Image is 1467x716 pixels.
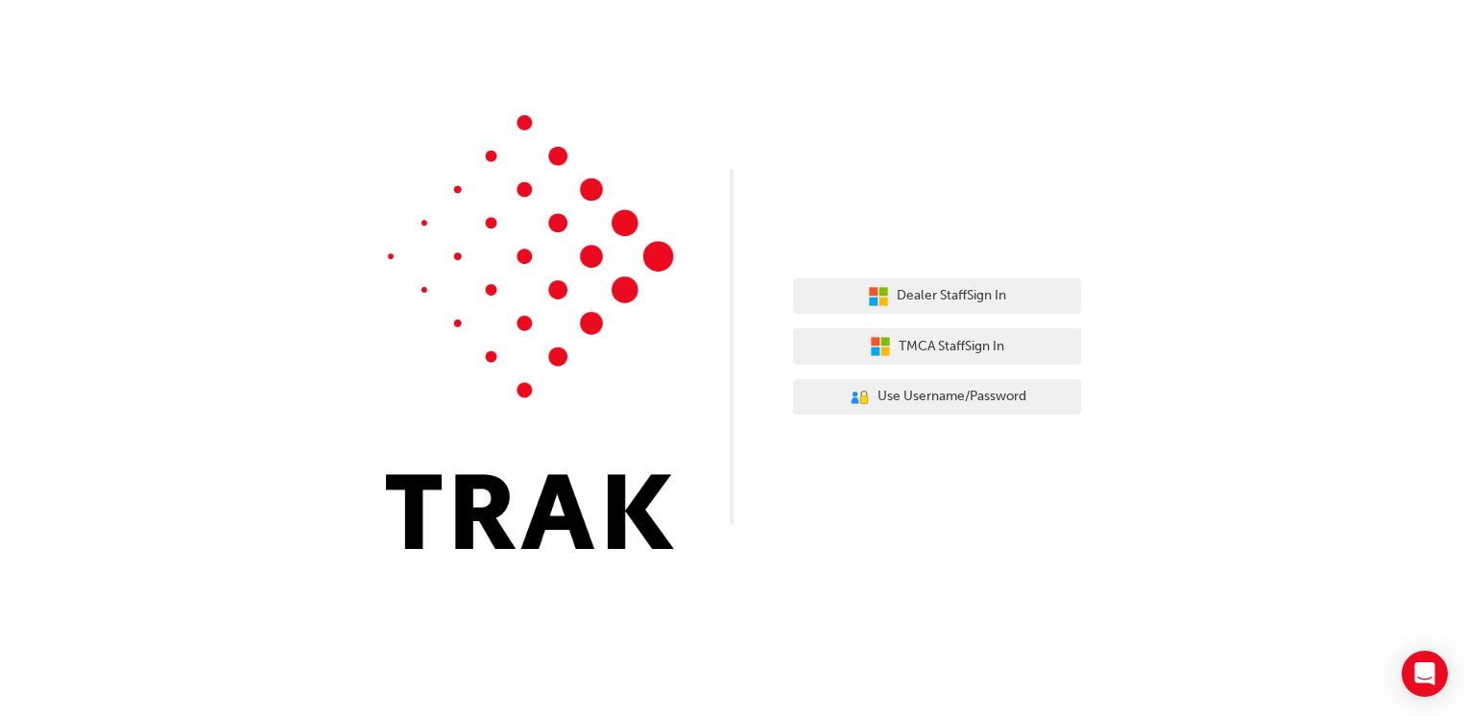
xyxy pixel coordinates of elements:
[386,115,674,549] img: Trak
[793,328,1081,365] button: TMCA StaffSign In
[793,379,1081,416] button: Use Username/Password
[878,386,1026,408] span: Use Username/Password
[793,278,1081,315] button: Dealer StaffSign In
[899,336,1004,358] span: TMCA Staff Sign In
[1402,651,1448,697] div: Open Intercom Messenger
[897,285,1006,307] span: Dealer Staff Sign In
